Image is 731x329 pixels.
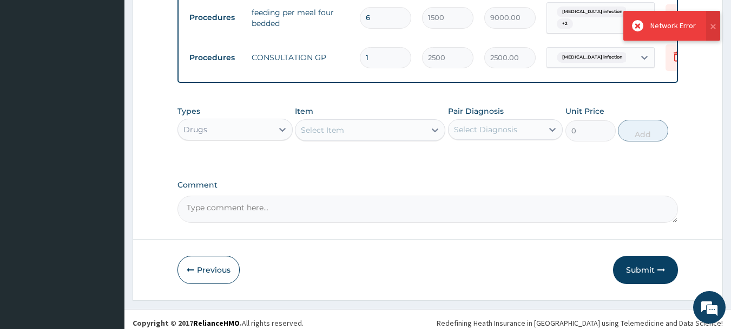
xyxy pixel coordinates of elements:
div: Drugs [183,124,207,135]
strong: Copyright © 2017 . [133,318,242,328]
div: Select Diagnosis [454,124,517,135]
div: Select Item [301,125,344,136]
label: Item [295,106,313,117]
span: [MEDICAL_DATA] infection [557,7,628,17]
td: CONSULTATION GP [246,47,354,68]
td: Procedures [184,8,246,28]
label: Pair Diagnosis [448,106,504,117]
label: Unit Price [565,106,604,117]
button: Previous [177,256,240,284]
span: [MEDICAL_DATA] infection [557,52,628,63]
label: Comment [177,180,679,190]
div: Redefining Heath Insurance in [GEOGRAPHIC_DATA] using Telemedicine and Data Science! [437,318,723,328]
span: + 2 [557,18,573,29]
label: Types [177,107,200,116]
button: Add [618,120,668,141]
textarea: Type your message and hit 'Enter' [5,216,206,254]
div: Network Error [650,20,696,31]
div: Minimize live chat window [177,5,203,31]
span: We're online! [63,96,149,206]
td: Procedures [184,48,246,68]
img: d_794563401_company_1708531726252_794563401 [20,54,44,81]
a: RelianceHMO [193,318,240,328]
td: feeding per meal four bedded [246,2,354,34]
button: Submit [613,256,678,284]
div: Chat with us now [56,61,182,75]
